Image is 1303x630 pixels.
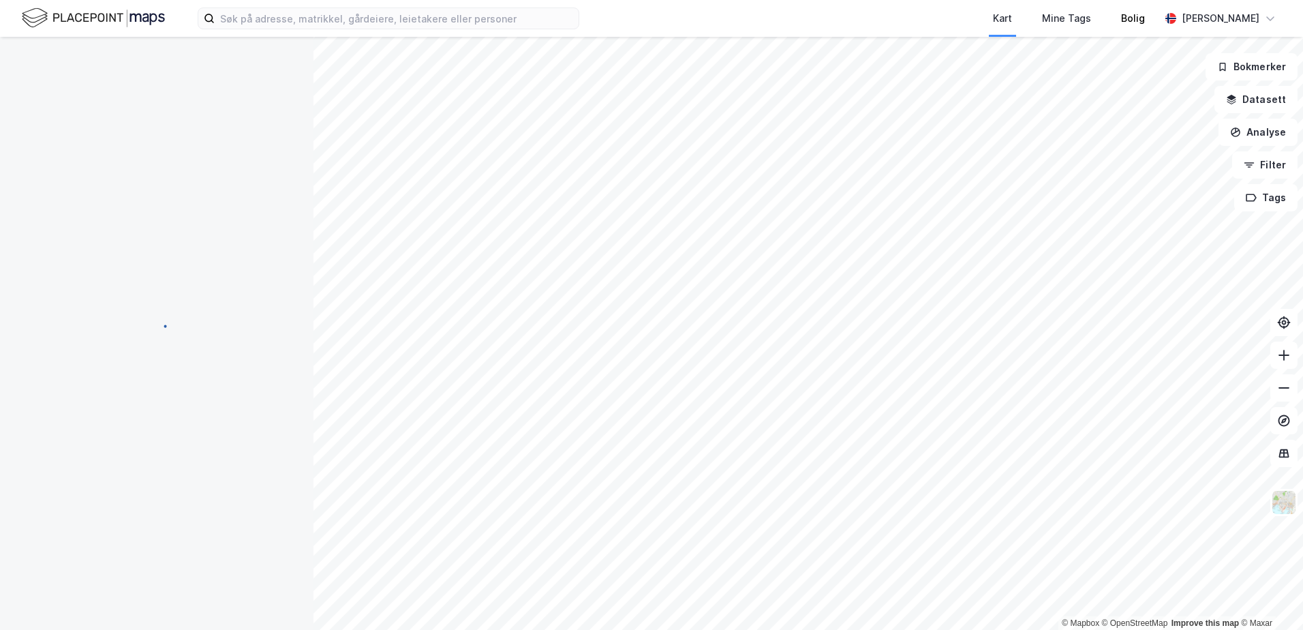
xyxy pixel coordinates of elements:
[1271,490,1297,515] img: Z
[1171,618,1239,628] a: Improve this map
[1234,184,1298,211] button: Tags
[1121,10,1145,27] div: Bolig
[993,10,1012,27] div: Kart
[1232,151,1298,179] button: Filter
[1235,565,1303,630] div: Kontrollprogram for chat
[1214,86,1298,113] button: Datasett
[1062,618,1099,628] a: Mapbox
[146,314,168,336] img: spinner.a6d8c91a73a9ac5275cf975e30b51cfb.svg
[1206,53,1298,80] button: Bokmerker
[1042,10,1091,27] div: Mine Tags
[22,6,165,30] img: logo.f888ab2527a4732fd821a326f86c7f29.svg
[1182,10,1259,27] div: [PERSON_NAME]
[1102,618,1168,628] a: OpenStreetMap
[1235,565,1303,630] iframe: Chat Widget
[1218,119,1298,146] button: Analyse
[215,8,579,29] input: Søk på adresse, matrikkel, gårdeiere, leietakere eller personer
